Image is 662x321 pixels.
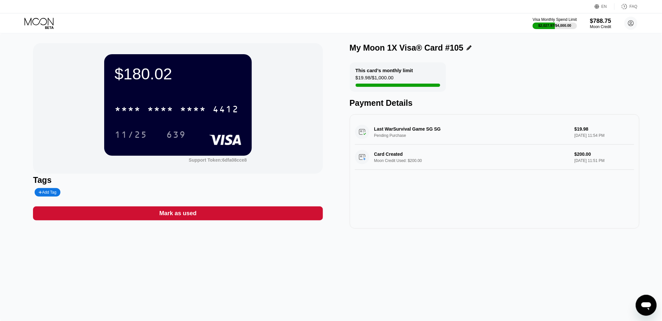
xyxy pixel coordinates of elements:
div: FAQ [630,4,638,9]
div: EN [602,4,607,9]
div: Add Tag [35,188,60,197]
div: This card’s monthly limit [356,68,413,73]
div: Payment Details [350,98,639,108]
div: $788.75Moon Credit [590,18,611,29]
div: $19.98 / $1,000.00 [356,75,394,84]
div: EN [595,3,615,10]
div: Visa Monthly Spend Limit$2,027.97/$4,000.00 [533,17,577,29]
div: FAQ [615,3,638,10]
div: $2,027.97 / $4,000.00 [539,24,572,27]
div: Support Token:6dfa08cce8 [189,157,247,163]
div: 639 [161,126,191,143]
div: Add Tag [39,190,56,195]
div: 4412 [213,105,239,115]
iframe: Button to launch messaging window [636,295,657,316]
div: My Moon 1X Visa® Card #105 [350,43,464,53]
div: Visa Monthly Spend Limit [533,17,577,22]
div: 11/25 [115,130,147,141]
div: 11/25 [110,126,152,143]
div: Mark as used [33,206,323,220]
div: Support Token: 6dfa08cce8 [189,157,247,163]
div: 639 [166,130,186,141]
div: Mark as used [159,210,197,217]
div: $180.02 [115,65,241,83]
div: Moon Credit [590,24,611,29]
div: $788.75 [590,18,611,24]
div: Tags [33,175,323,185]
